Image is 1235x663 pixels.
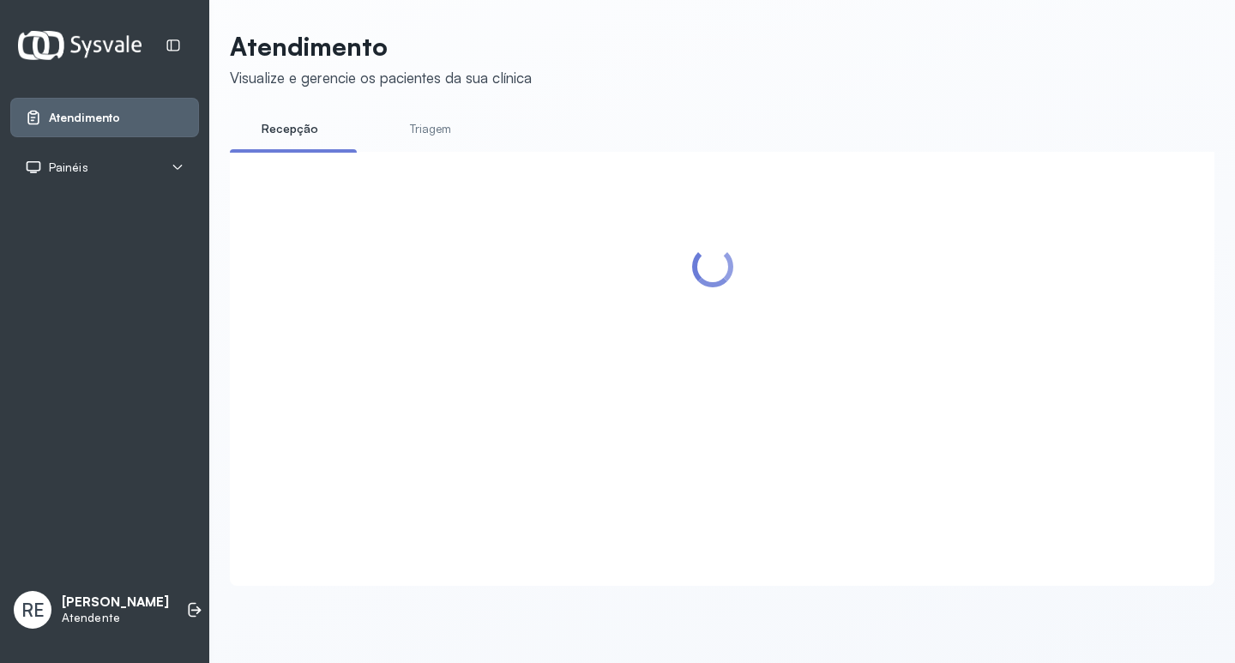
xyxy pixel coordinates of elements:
span: Painéis [49,160,88,175]
a: Recepção [230,115,350,143]
a: Atendimento [25,109,184,126]
img: Logotipo do estabelecimento [18,31,142,59]
p: Atendimento [230,31,532,62]
span: Atendimento [49,111,120,125]
p: Atendente [62,611,169,625]
a: Triagem [370,115,491,143]
div: Visualize e gerencie os pacientes da sua clínica [230,69,532,87]
p: [PERSON_NAME] [62,594,169,611]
